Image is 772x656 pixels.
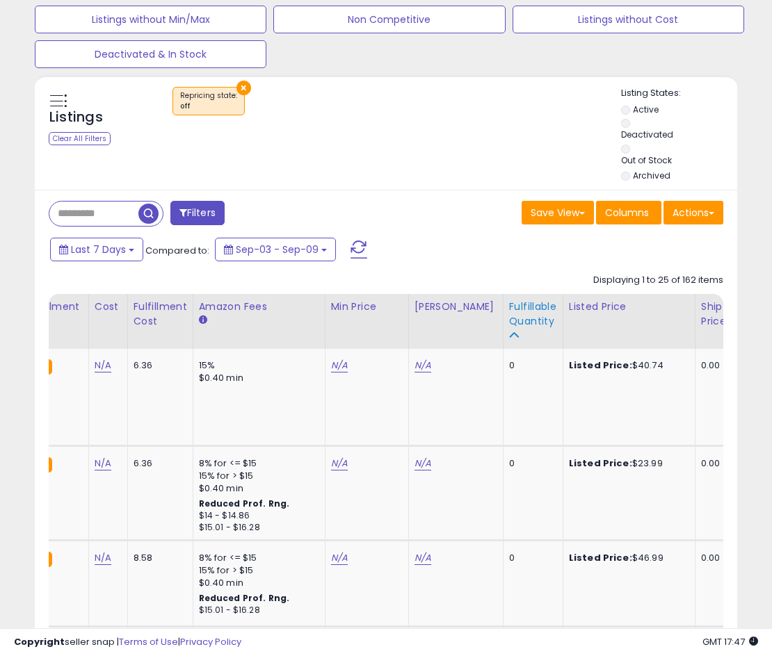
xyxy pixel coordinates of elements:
[95,457,111,470] a: N/A
[702,635,758,648] span: 2025-09-17 17:47 GMT
[509,359,552,372] div: 0
[71,243,126,256] span: Last 7 Days
[701,457,724,470] div: 0.00
[569,457,684,470] div: $23.99
[415,300,497,314] div: [PERSON_NAME]
[134,300,187,329] div: Fulfillment Cost
[95,359,111,372] a: N/A
[415,551,431,565] a: N/A
[14,636,241,649] div: seller snap | |
[569,551,632,564] b: Listed Price:
[14,635,65,648] strong: Copyright
[199,372,314,384] div: $0.40 min
[701,300,729,329] div: Ship Price
[199,498,290,509] b: Reduced Prof. Rng.
[273,6,505,33] button: Non Competitive
[569,457,632,470] b: Listed Price:
[50,238,143,261] button: Last 7 Days
[621,129,673,140] label: Deactivated
[415,457,431,470] a: N/A
[701,552,724,564] div: 0.00
[509,552,552,564] div: 0
[415,359,431,372] a: N/A
[633,104,659,115] label: Active
[331,359,348,372] a: N/A
[180,90,237,111] span: Repricing state :
[199,522,314,534] div: $15.01 - $16.28
[49,108,103,127] h5: Listings
[199,359,314,372] div: 15%
[180,101,237,111] div: off
[569,359,684,372] div: $40.74
[199,470,314,482] div: 15% for > $15
[170,201,225,225] button: Filters
[199,564,314,577] div: 15% for > $15
[569,300,689,314] div: Listed Price
[513,6,744,33] button: Listings without Cost
[95,300,122,314] div: Cost
[236,81,251,95] button: ×
[199,552,314,564] div: 8% for <= $15
[522,201,594,224] button: Save View
[236,243,319,256] span: Sep-03 - Sep-09
[509,457,552,470] div: 0
[199,300,319,314] div: Amazon Fees
[633,170,670,181] label: Archived
[199,314,207,327] small: Amazon Fees.
[119,635,178,648] a: Terms of Use
[701,359,724,372] div: 0.00
[596,201,661,224] button: Columns
[199,577,314,589] div: $0.40 min
[134,457,182,470] div: 6.36
[35,40,266,68] button: Deactivated & In Stock
[331,457,348,470] a: N/A
[180,635,241,648] a: Privacy Policy
[621,154,672,166] label: Out of Stock
[145,244,209,257] span: Compared to:
[199,482,314,495] div: $0.40 min
[215,238,336,261] button: Sep-03 - Sep-09
[621,87,738,100] p: Listing States:
[35,6,266,33] button: Listings without Min/Max
[664,201,723,224] button: Actions
[199,605,314,616] div: $15.01 - $16.28
[331,551,348,565] a: N/A
[509,300,557,329] div: Fulfillable Quantity
[199,592,290,604] b: Reduced Prof. Rng.
[134,359,182,372] div: 6.36
[95,551,111,565] a: N/A
[569,552,684,564] div: $46.99
[199,510,314,522] div: $14 - $14.86
[49,132,111,145] div: Clear All Filters
[26,300,82,314] div: Fulfillment
[134,552,182,564] div: 8.58
[199,457,314,470] div: 8% for <= $15
[569,359,632,372] b: Listed Price:
[593,274,723,287] div: Displaying 1 to 25 of 162 items
[605,206,649,220] span: Columns
[331,300,403,314] div: Min Price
